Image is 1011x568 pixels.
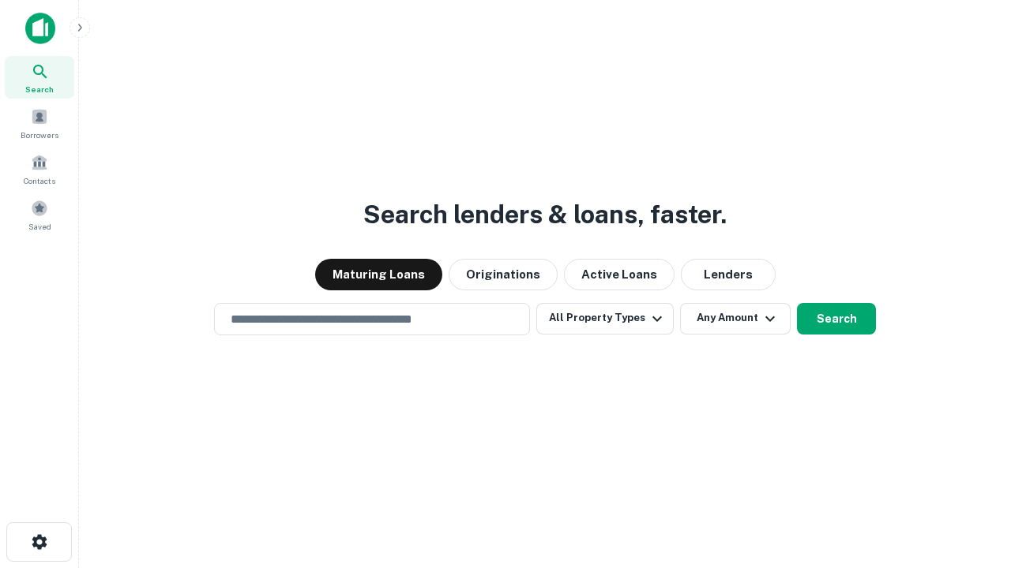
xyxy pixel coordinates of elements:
[5,148,74,190] a: Contacts
[21,129,58,141] span: Borrowers
[5,193,74,236] a: Saved
[680,303,791,334] button: Any Amount
[315,259,442,290] button: Maturing Loans
[681,259,776,290] button: Lenders
[25,13,55,44] img: capitalize-icon.png
[564,259,675,290] button: Active Loans
[25,83,54,95] span: Search
[449,259,558,290] button: Originations
[5,102,74,144] a: Borrowers
[797,303,876,334] button: Search
[536,303,674,334] button: All Property Types
[5,56,74,99] a: Search
[363,196,727,234] h3: Search lenders & loans, faster.
[24,174,55,187] span: Contacts
[932,391,1011,467] iframe: Chat Widget
[28,220,51,233] span: Saved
